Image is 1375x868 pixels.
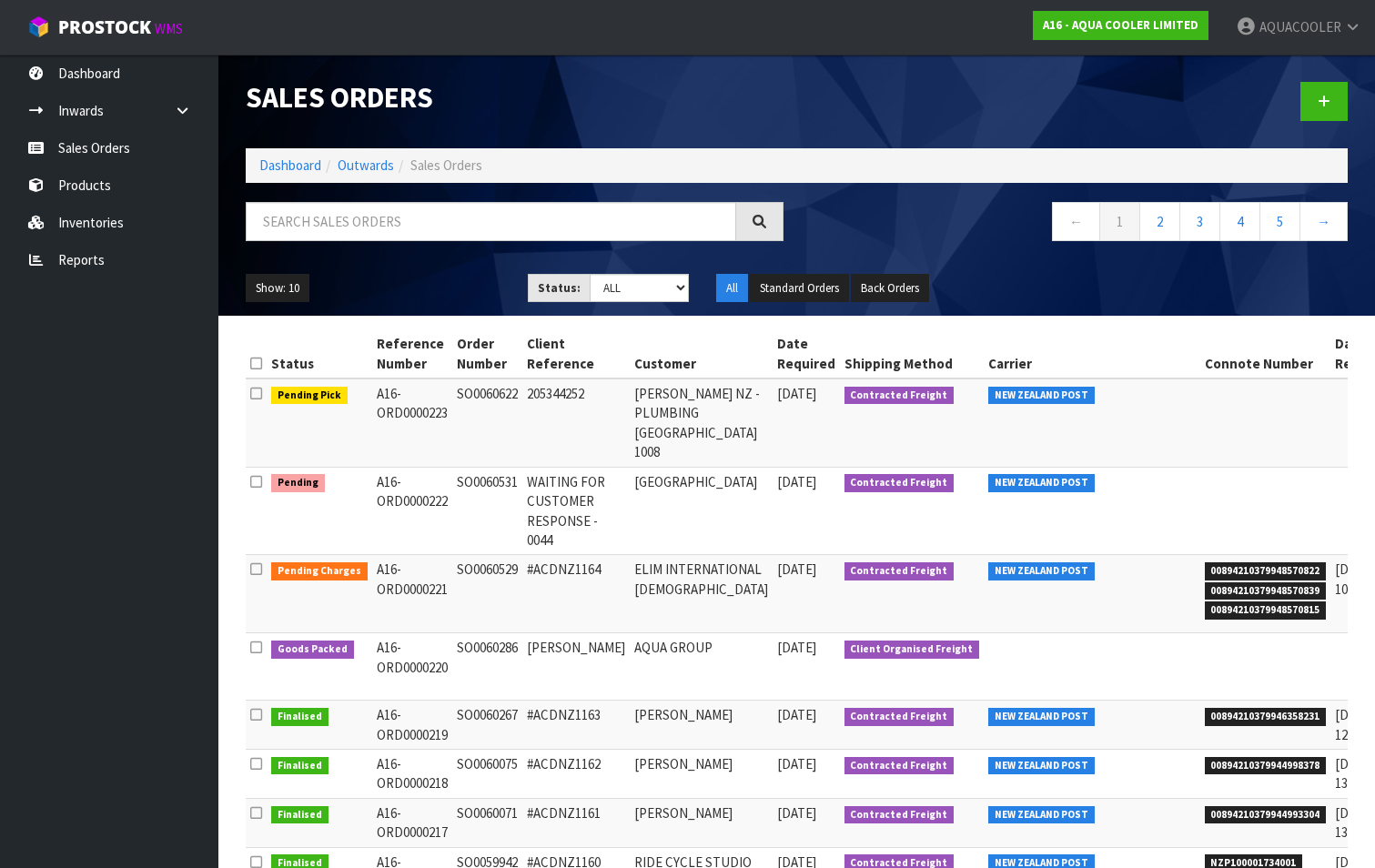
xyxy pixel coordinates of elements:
th: Customer [630,329,773,378]
td: ELIM INTERNATIONAL [DEMOGRAPHIC_DATA] [630,555,773,633]
th: Shipping Method [840,329,985,378]
strong: Status: [538,280,581,296]
td: SO0060529 [452,555,522,633]
td: [PERSON_NAME] NZ - PLUMBING [GEOGRAPHIC_DATA] 1008 [630,378,773,467]
button: Back Orders [851,274,929,303]
span: Goods Packed [271,641,354,659]
td: [GEOGRAPHIC_DATA] [630,467,773,555]
button: All [716,274,748,303]
td: #ACDNZ1164 [522,555,630,633]
span: NEW ZEALAND POST [988,387,1095,405]
span: 00894210379948570839 [1205,582,1327,601]
td: SO0060071 [452,798,522,847]
span: ProStock [58,15,151,39]
span: 00894210379948570815 [1205,601,1327,620]
input: Search sales orders [246,202,736,241]
a: Dashboard [259,156,321,174]
span: NEW ZEALAND POST [988,562,1095,580]
span: Pending Charges [271,562,368,580]
span: Pending [271,474,325,492]
span: [DATE] [777,755,816,772]
span: NEW ZEALAND POST [988,474,1095,492]
button: Show: 10 [246,274,309,303]
span: Contracted Freight [844,708,955,726]
span: 00894210379946358231 [1205,708,1327,726]
th: Client Reference [522,329,630,378]
td: A16-ORD0000222 [372,467,452,555]
th: Connote Number [1200,329,1331,378]
td: A16-ORD0000217 [372,798,452,847]
th: Order Number [452,329,522,378]
span: Sales Orders [410,156,482,174]
td: A16-ORD0000223 [372,378,452,467]
small: WMS [155,20,183,37]
img: cube-alt.png [27,15,50,38]
span: [DATE] [777,560,816,578]
td: 205344252 [522,378,630,467]
span: Finalised [271,806,329,824]
span: Finalised [271,757,329,775]
button: Standard Orders [750,274,849,303]
td: #ACDNZ1161 [522,798,630,847]
span: 00894210379944998378 [1205,757,1327,775]
td: A16-ORD0000219 [372,701,452,750]
span: 00894210379948570822 [1205,562,1327,580]
td: SO0060267 [452,701,522,750]
span: [DATE] [777,639,816,656]
h1: Sales Orders [246,82,784,114]
span: [DATE] [777,804,816,822]
td: AQUA GROUP [630,633,773,701]
span: NEW ZEALAND POST [988,806,1095,824]
td: [PERSON_NAME] [630,798,773,847]
nav: Page navigation [811,202,1349,247]
span: 00894210379944993304 [1205,806,1327,824]
th: Status [267,329,372,378]
td: A16-ORD0000218 [372,750,452,799]
span: AQUACOOLER [1259,18,1341,35]
span: Contracted Freight [844,474,955,492]
th: Carrier [984,329,1200,378]
span: Contracted Freight [844,757,955,775]
span: [DATE] [777,473,816,490]
th: Date Required [773,329,840,378]
span: Contracted Freight [844,387,955,405]
a: 5 [1259,202,1300,241]
a: → [1299,202,1348,241]
a: 2 [1139,202,1180,241]
span: [DATE] [777,706,816,723]
td: [PERSON_NAME] [630,750,773,799]
th: Reference Number [372,329,452,378]
a: 1 [1099,202,1140,241]
span: NEW ZEALAND POST [988,708,1095,726]
td: [PERSON_NAME] [522,633,630,701]
td: WAITING FOR CUSTOMER RESPONSE - 0044 [522,467,630,555]
td: [PERSON_NAME] [630,701,773,750]
td: #ACDNZ1162 [522,750,630,799]
td: A16-ORD0000220 [372,633,452,701]
span: [DATE] [777,385,816,402]
span: Contracted Freight [844,806,955,824]
a: 4 [1219,202,1260,241]
span: Contracted Freight [844,562,955,580]
td: A16-ORD0000221 [372,555,452,633]
strong: A16 - AQUA COOLER LIMITED [1043,17,1198,33]
td: SO0060075 [452,750,522,799]
td: SO0060622 [452,378,522,467]
td: SO0060531 [452,467,522,555]
td: SO0060286 [452,633,522,701]
td: #ACDNZ1163 [522,701,630,750]
a: Outwards [338,156,394,174]
a: 3 [1179,202,1220,241]
span: NEW ZEALAND POST [988,757,1095,775]
span: Client Organised Freight [844,641,980,659]
span: Pending Pick [271,387,348,405]
span: Finalised [271,708,329,726]
a: ← [1052,202,1100,241]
